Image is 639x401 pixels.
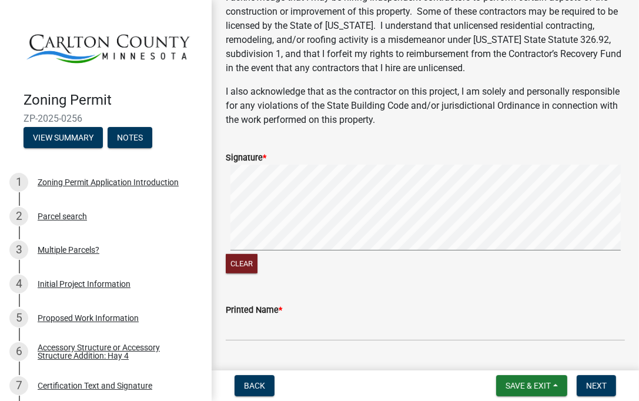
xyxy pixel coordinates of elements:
[9,275,28,293] div: 4
[24,127,103,148] button: View Summary
[38,343,193,360] div: Accessory Structure or Accessory Structure Addition: Hay 4
[24,113,188,124] span: ZP-2025-0256
[108,134,152,143] wm-modal-confirm: Notes
[9,309,28,328] div: 5
[586,381,607,390] span: Next
[496,375,567,396] button: Save & Exit
[38,382,152,390] div: Certification Text and Signature
[24,134,103,143] wm-modal-confirm: Summary
[226,85,625,127] p: I also acknowledge that as the contractor on this project, I am solely and personally responsible...
[577,375,616,396] button: Next
[38,280,131,288] div: Initial Project Information
[38,212,87,220] div: Parcel search
[38,314,139,322] div: Proposed Work Information
[24,12,193,79] img: Carlton County, Minnesota
[244,381,265,390] span: Back
[226,254,257,273] button: Clear
[9,376,28,395] div: 7
[9,173,28,192] div: 1
[9,240,28,259] div: 3
[235,375,275,396] button: Back
[9,207,28,226] div: 2
[9,342,28,361] div: 6
[226,306,282,315] label: Printed Name
[38,178,179,186] div: Zoning Permit Application Introduction
[108,127,152,148] button: Notes
[226,154,266,162] label: Signature
[506,381,551,390] span: Save & Exit
[38,246,99,254] div: Multiple Parcels?
[24,92,202,109] h4: Zoning Permit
